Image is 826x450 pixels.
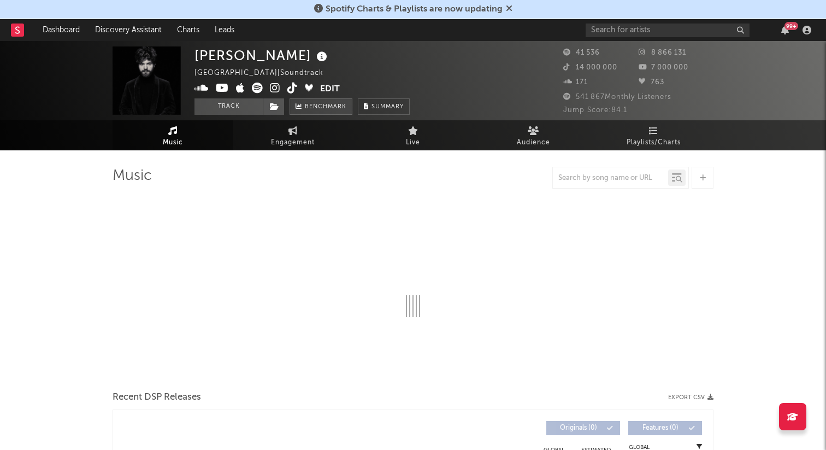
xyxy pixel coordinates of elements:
[781,26,789,34] button: 99+
[563,93,671,101] span: 541 867 Monthly Listeners
[271,136,315,149] span: Engagement
[628,421,702,435] button: Features(0)
[326,5,503,14] span: Spotify Charts & Playlists are now updating
[668,394,713,401] button: Export CSV
[593,120,713,150] a: Playlists/Charts
[639,79,664,86] span: 763
[784,22,798,30] div: 99 +
[194,46,330,65] div: [PERSON_NAME]
[517,136,550,149] span: Audience
[163,136,183,149] span: Music
[473,120,593,150] a: Audience
[320,83,340,96] button: Edit
[563,49,600,56] span: 41 536
[358,98,410,115] button: Summary
[353,120,473,150] a: Live
[406,136,420,149] span: Live
[546,421,620,435] button: Originals(0)
[290,98,352,115] a: Benchmark
[113,391,201,404] span: Recent DSP Releases
[553,174,668,183] input: Search by song name or URL
[207,19,242,41] a: Leads
[627,136,681,149] span: Playlists/Charts
[113,120,233,150] a: Music
[553,425,604,431] span: Originals ( 0 )
[563,107,627,114] span: Jump Score: 84.1
[639,49,686,56] span: 8 866 131
[563,64,617,71] span: 14 000 000
[586,24,750,37] input: Search for artists
[506,5,512,14] span: Dismiss
[635,425,686,431] span: Features ( 0 )
[194,67,336,80] div: [GEOGRAPHIC_DATA] | Soundtrack
[371,104,404,110] span: Summary
[305,101,346,114] span: Benchmark
[194,98,263,115] button: Track
[563,79,588,86] span: 171
[639,64,688,71] span: 7 000 000
[35,19,87,41] a: Dashboard
[87,19,169,41] a: Discovery Assistant
[169,19,207,41] a: Charts
[233,120,353,150] a: Engagement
